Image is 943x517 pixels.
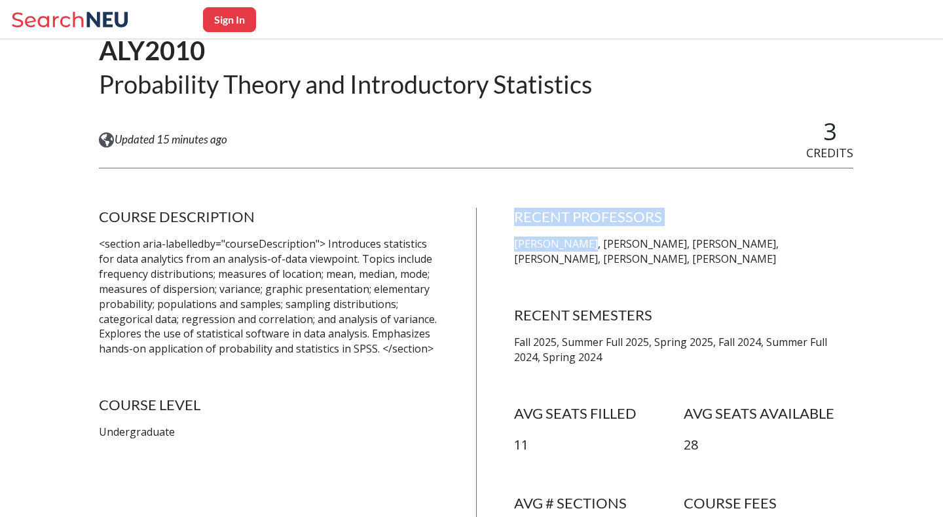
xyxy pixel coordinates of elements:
span: Updated 15 minutes ago [115,132,227,147]
p: Undergraduate [99,425,438,440]
h4: AVG # SECTIONS [514,494,684,512]
h2: Probability Theory and Introductory Statistics [99,68,592,100]
h4: COURSE FEES [684,494,853,512]
h4: AVG SEATS AVAILABLE [684,404,853,423]
h4: RECENT PROFESSORS [514,208,853,226]
p: 28 [684,436,853,455]
button: Sign In [203,7,256,32]
p: [PERSON_NAME], [PERSON_NAME], [PERSON_NAME], [PERSON_NAME], [PERSON_NAME], [PERSON_NAME] [514,237,853,267]
p: Fall 2025, Summer Full 2025, Spring 2025, Fall 2024, Summer Full 2024, Spring 2024 [514,335,853,365]
span: CREDITS [806,145,853,161]
h4: RECENT SEMESTERS [514,306,853,324]
span: 3 [823,115,837,147]
h4: COURSE DESCRIPTION [99,208,438,226]
h4: AVG SEATS FILLED [514,404,684,423]
p: <section aria-labelledby="courseDescription"> Introduces statistics for data analytics from an an... [99,237,438,356]
h4: COURSE LEVEL [99,396,438,414]
h1: ALY2010 [99,34,592,67]
p: 11 [514,436,684,455]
